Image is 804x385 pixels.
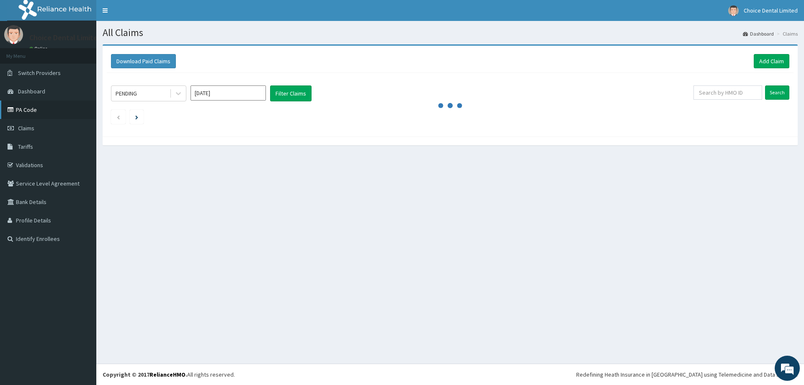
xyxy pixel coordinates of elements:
[744,7,798,14] span: Choice Dental Limited
[49,106,116,190] span: We're online!
[693,85,762,100] input: Search by HMO ID
[18,88,45,95] span: Dashboard
[191,85,266,101] input: Select Month and Year
[754,54,789,68] a: Add Claim
[765,85,789,100] input: Search
[44,47,141,58] div: Chat with us now
[438,93,463,118] svg: audio-loading
[18,69,61,77] span: Switch Providers
[103,371,187,378] strong: Copyright © 2017 .
[775,30,798,37] li: Claims
[18,143,33,150] span: Tariffs
[4,229,160,258] textarea: Type your message and hit 'Enter'
[29,34,102,41] p: Choice Dental Limited
[137,4,157,24] div: Minimize live chat window
[103,27,798,38] h1: All Claims
[111,54,176,68] button: Download Paid Claims
[18,124,34,132] span: Claims
[149,371,186,378] a: RelianceHMO
[743,30,774,37] a: Dashboard
[4,25,23,44] img: User Image
[116,89,137,98] div: PENDING
[116,113,120,121] a: Previous page
[135,113,138,121] a: Next page
[96,364,804,385] footer: All rights reserved.
[576,370,798,379] div: Redefining Heath Insurance in [GEOGRAPHIC_DATA] using Telemedicine and Data Science!
[728,5,739,16] img: User Image
[15,42,34,63] img: d_794563401_company_1708531726252_794563401
[270,85,312,101] button: Filter Claims
[29,46,49,52] a: Online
